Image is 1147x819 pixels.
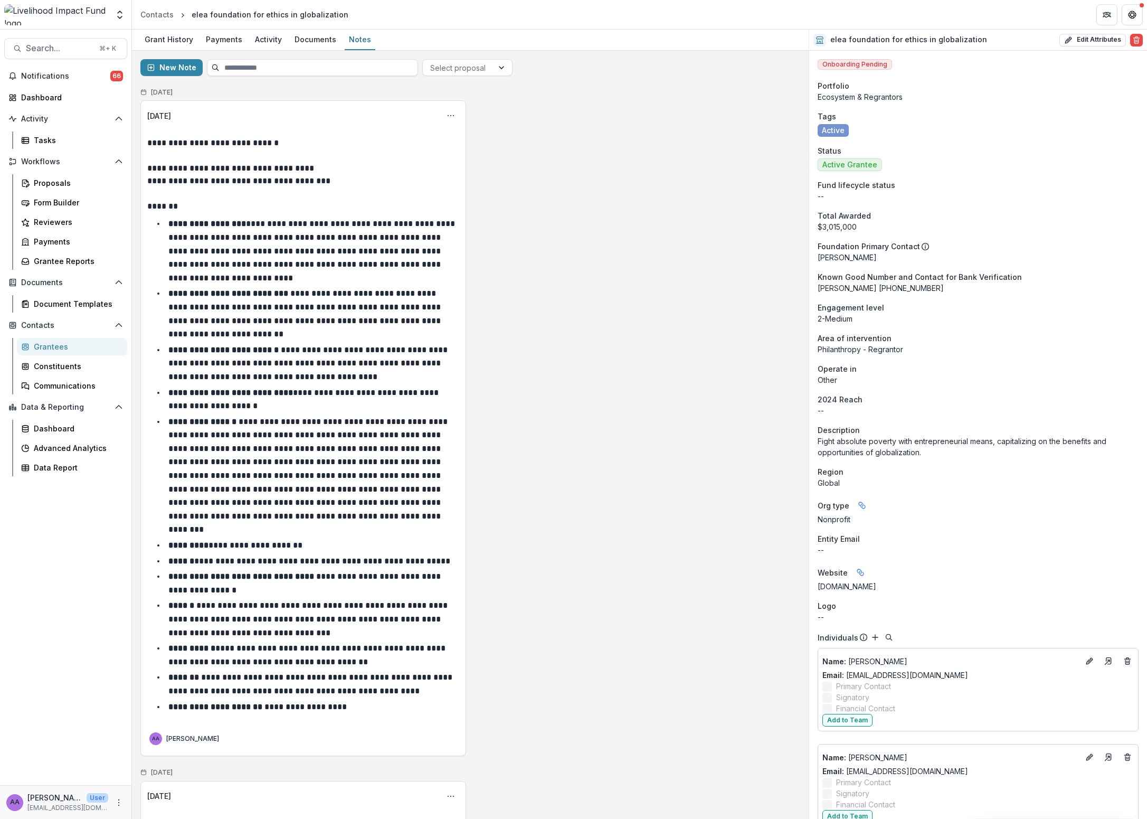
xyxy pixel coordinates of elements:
[818,405,1139,416] p: --
[822,752,1079,763] p: [PERSON_NAME]
[140,30,197,50] a: Grant History
[818,91,1139,102] p: Ecosystem & Regrantors
[21,403,110,412] span: Data & Reporting
[34,341,119,352] div: Grantees
[4,399,127,416] button: Open Data & Reporting
[4,153,127,170] button: Open Workflows
[290,30,340,50] a: Documents
[822,670,968,681] a: Email: [EMAIL_ADDRESS][DOMAIN_NAME]
[818,210,871,221] span: Total Awarded
[17,194,127,211] a: Form Builder
[34,256,119,267] div: Grantee Reports
[1083,655,1096,667] button: Edit
[818,436,1139,458] p: Fight absolute poverty with entrepreneurial means, capitalizing on the benefits and opportunities...
[818,600,836,611] span: Logo
[151,769,173,776] h2: [DATE]
[818,59,892,70] span: Onboarding Pending
[21,72,110,81] span: Notifications
[136,7,178,22] a: Contacts
[27,803,108,813] p: [EMAIL_ADDRESS][DOMAIN_NAME]
[151,89,173,96] h2: [DATE]
[21,157,110,166] span: Workflows
[34,462,119,473] div: Data Report
[112,4,127,25] button: Open entity switcher
[21,321,110,330] span: Contacts
[4,89,127,106] a: Dashboard
[345,32,375,47] div: Notes
[34,177,119,189] div: Proposals
[251,32,286,47] div: Activity
[17,357,127,375] a: Constituents
[26,43,93,53] span: Search...
[822,657,846,666] span: Name :
[140,9,174,20] div: Contacts
[822,161,877,170] span: Active Grantee
[836,799,895,810] span: Financial Contact
[869,631,881,644] button: Add
[852,564,869,581] button: Linked binding
[17,459,127,476] a: Data Report
[818,241,920,252] p: Foundation Primary Contact
[4,4,108,25] img: Livelihood Impact Fund logo
[822,767,844,776] span: Email:
[1083,751,1096,764] button: Edit
[818,477,1139,488] p: Global
[166,734,219,743] p: [PERSON_NAME]
[1122,4,1143,25] button: Get Help
[4,274,127,291] button: Open Documents
[854,497,870,514] button: Linked binding
[818,425,860,436] span: Description
[1121,655,1134,667] button: Deletes
[112,796,125,809] button: More
[836,692,869,703] span: Signatory
[21,92,119,103] div: Dashboard
[818,302,884,313] span: Engagement level
[818,313,1139,324] p: 2-Medium
[818,567,848,578] span: Website
[818,544,1139,556] div: --
[17,338,127,355] a: Grantees
[27,792,82,803] p: [PERSON_NAME]
[442,107,459,124] button: Options
[836,681,891,692] span: Primary Contact
[34,135,119,146] div: Tasks
[34,380,119,391] div: Communications
[17,213,127,231] a: Reviewers
[822,671,844,680] span: Email:
[4,317,127,334] button: Open Contacts
[818,333,892,344] span: Area of intervention
[21,115,110,124] span: Activity
[818,180,895,191] span: Fund lifecycle status
[818,533,860,544] span: Entity Email
[34,361,119,372] div: Constituents
[21,278,110,287] span: Documents
[34,298,119,309] div: Document Templates
[818,514,1139,525] p: Nonprofit
[818,394,862,405] span: 2024 Reach
[34,216,119,228] div: Reviewers
[822,714,873,727] button: Add to Team
[818,283,1139,294] p: [PERSON_NAME] [PHONE_NUMBER]
[17,420,127,437] a: Dashboard
[822,656,1079,667] p: [PERSON_NAME]
[1130,34,1143,46] button: Delete
[136,7,353,22] nav: breadcrumb
[290,32,340,47] div: Documents
[147,790,171,802] div: [DATE]
[140,59,203,76] button: New Note
[818,344,1139,355] p: Philanthropy - Regrantor
[17,377,127,394] a: Communications
[1100,749,1117,766] a: Go to contact
[822,753,846,762] span: Name :
[818,252,1139,263] p: [PERSON_NAME]
[34,236,119,247] div: Payments
[87,793,108,803] p: User
[34,197,119,208] div: Form Builder
[442,788,459,805] button: Options
[1096,4,1117,25] button: Partners
[818,500,849,511] span: Org type
[822,752,1079,763] a: Name: [PERSON_NAME]
[4,110,127,127] button: Open Activity
[818,466,843,477] span: Region
[140,32,197,47] div: Grant History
